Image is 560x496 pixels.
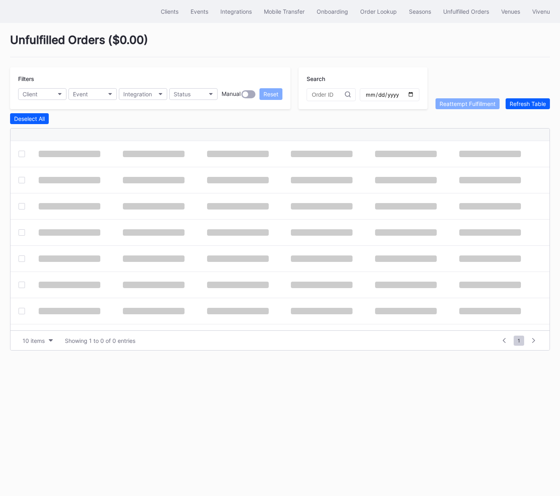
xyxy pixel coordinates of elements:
div: Event [73,91,88,98]
div: Vivenu [532,8,550,15]
div: Venues [501,8,520,15]
button: Integration [119,88,167,100]
button: Deselect All [10,113,49,124]
div: Onboarding [317,8,348,15]
div: Seasons [409,8,431,15]
button: Refresh Table [506,98,550,109]
button: Event [68,88,117,100]
button: Mobile Transfer [258,4,311,19]
div: Events [191,8,208,15]
div: Reattempt Fulfillment [440,100,496,107]
div: 10 items [23,337,45,344]
button: Integrations [214,4,258,19]
div: Manual [222,90,241,98]
button: Client [18,88,66,100]
button: Reattempt Fulfillment [436,98,500,109]
div: Integrations [220,8,252,15]
div: Status [174,91,191,98]
button: Events [185,4,214,19]
div: Integration [123,91,152,98]
button: Status [169,88,218,100]
div: Order Lookup [360,8,397,15]
button: Unfulfilled Orders [437,4,495,19]
button: Seasons [403,4,437,19]
div: Mobile Transfer [264,8,305,15]
button: Vivenu [526,4,556,19]
button: 10 items [19,335,57,346]
button: Clients [155,4,185,19]
div: Clients [161,8,178,15]
button: Reset [259,88,282,100]
div: Search [307,75,419,82]
div: Unfulfilled Orders [443,8,489,15]
span: 1 [514,336,524,346]
button: Venues [495,4,526,19]
button: Order Lookup [354,4,403,19]
button: Onboarding [311,4,354,19]
div: Filters [18,75,282,82]
div: Refresh Table [510,100,546,107]
div: Deselect All [14,115,45,122]
div: Client [23,91,37,98]
input: Order ID [312,91,345,98]
div: Unfulfilled Orders ( $0.00 ) [10,33,550,57]
div: Reset [263,91,278,98]
div: Showing 1 to 0 of 0 entries [65,337,135,344]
